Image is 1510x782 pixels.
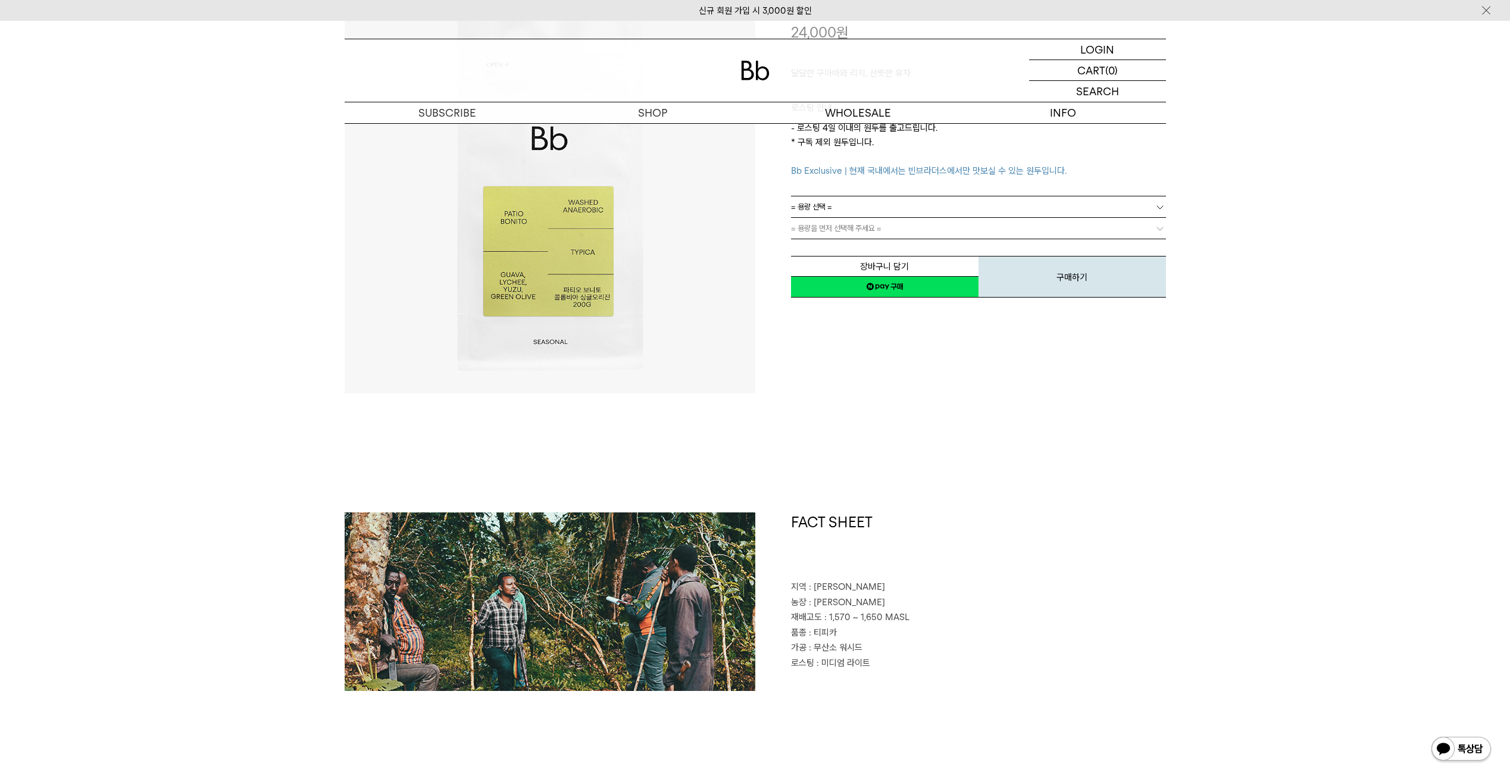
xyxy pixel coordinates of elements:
span: : 티피카 [809,627,837,638]
button: 구매하기 [978,256,1166,298]
span: : [PERSON_NAME] [809,597,885,608]
span: = 용량 선택 = [791,196,832,217]
span: 로스팅 [791,658,814,668]
p: INFO [961,102,1166,123]
a: 새창 [791,276,978,298]
span: Bb Exclusive | 현재 국내에서는 빈브라더스에서만 맛보실 수 있는 원두입니다. [791,165,1067,176]
p: SEARCH [1076,81,1119,102]
img: 로고 [741,61,770,80]
span: 농장 [791,597,806,608]
span: 재배고도 [791,612,822,623]
span: 지역 [791,581,806,592]
span: : 미디엄 라이트 [817,658,870,668]
span: 가공 [791,642,806,653]
span: : [PERSON_NAME] [809,581,885,592]
span: : 무산소 워시드 [809,642,862,653]
img: 카카오톡 채널 1:1 채팅 버튼 [1430,736,1492,764]
p: (0) [1105,60,1118,80]
img: 콜롬비아 파티오 보니토 [345,512,755,691]
span: 품종 [791,627,806,638]
p: - 로스팅 4일 이내의 원두를 출고드립니다. * 구독 제외 원두입니다. [791,121,1166,178]
p: LOGIN [1080,39,1114,60]
a: 신규 회원 가입 시 3,000원 할인 [699,5,812,16]
span: = 용량을 먼저 선택해 주세요 = [791,218,881,239]
a: SUBSCRIBE [345,102,550,123]
a: SHOP [550,102,755,123]
p: CART [1077,60,1105,80]
button: 장바구니 담기 [791,256,978,277]
span: : 1,570 ~ 1,650 MASL [824,612,909,623]
h1: FACT SHEET [791,512,1166,580]
p: WHOLESALE [755,102,961,123]
a: LOGIN [1029,39,1166,60]
a: CART (0) [1029,60,1166,81]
